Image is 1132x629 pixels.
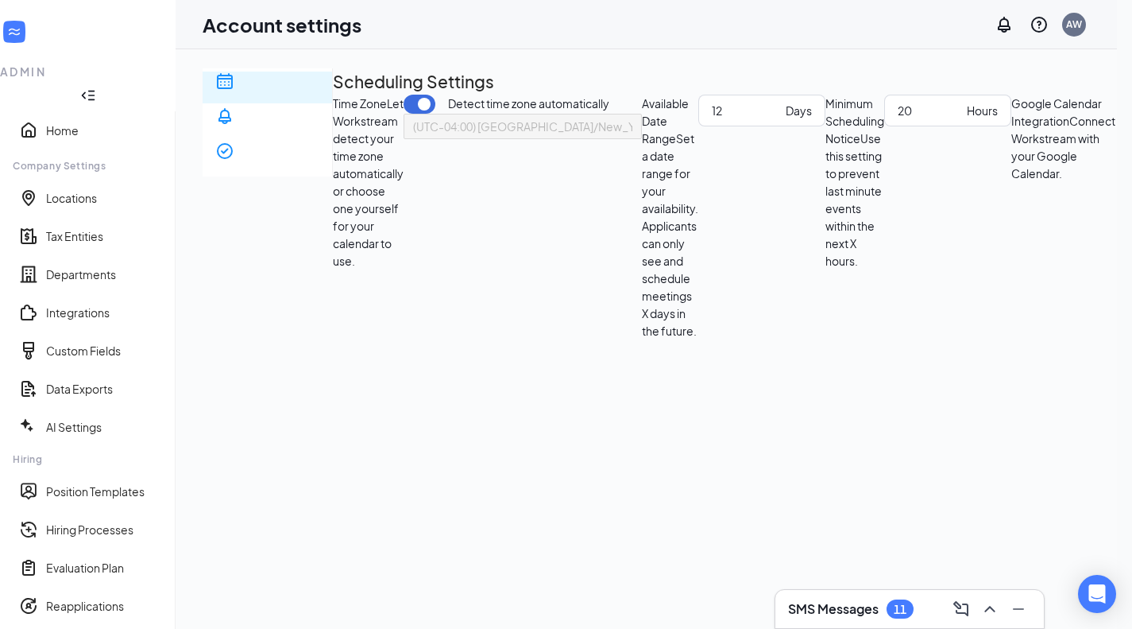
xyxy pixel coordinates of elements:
[952,600,971,619] svg: ComposeMessage
[215,107,234,126] svg: Bell
[413,115,728,138] span: (UTC-04:00) [GEOGRAPHIC_DATA]/New_York - Eastern Time
[13,452,162,466] div: Hiring
[13,159,162,173] div: Company Settings
[46,190,163,206] a: Locations
[1078,575,1116,613] div: Open Intercom Messenger
[825,96,884,146] span: Minimum Scheduling Notice
[46,381,163,397] a: Data Exports
[948,596,974,622] button: ComposeMessage
[215,142,234,161] svg: CheckmarkCircle
[46,598,163,614] a: Reapplications
[46,343,163,359] a: Custom Fields
[46,228,163,244] a: Tax Entities
[203,107,332,138] a: Bell
[46,560,163,576] a: Evaluation Plan
[46,305,163,320] a: Integrations
[80,87,96,103] svg: Collapse
[995,15,1014,34] svg: Notifications
[1006,596,1031,622] button: Minimize
[788,600,879,618] h3: SMS Messages
[1009,600,1028,619] svg: Minimize
[642,96,689,146] span: Available Date Range
[46,522,163,538] a: Hiring Processes
[786,102,812,119] div: Days
[448,95,609,114] span: Detect time zone automatically
[203,142,332,173] a: CheckmarkCircle
[980,600,999,619] svg: ChevronUp
[46,266,163,282] a: Departments
[1066,17,1082,31] div: AW
[6,24,22,40] svg: WorkstreamLogo
[203,72,332,103] a: Calendar
[46,122,163,138] a: Home
[333,96,387,111] span: Time Zone
[1030,15,1049,34] svg: QuestionInfo
[977,596,1003,622] button: ChevronUp
[967,102,998,119] div: Hours
[203,11,361,38] h1: Account settings
[1011,96,1102,128] span: Google Calendar Integration
[46,483,163,499] a: Position Templates
[894,603,906,616] div: 11
[215,72,234,91] svg: Calendar
[46,419,163,435] a: AI Settings
[333,68,494,95] h2: Scheduling Settings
